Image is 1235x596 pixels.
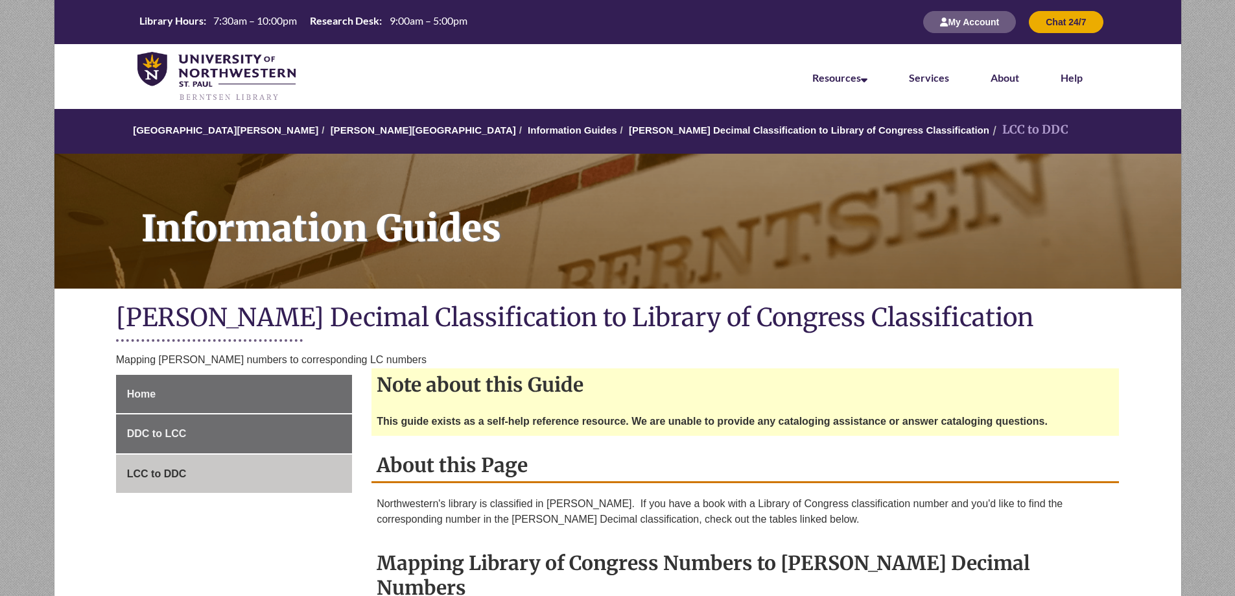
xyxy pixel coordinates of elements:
[134,14,208,28] th: Library Hours:
[1061,71,1083,84] a: Help
[991,71,1019,84] a: About
[1029,16,1103,27] a: Chat 24/7
[134,14,473,31] a: Hours Today
[116,414,352,453] a: DDC to LCC
[629,125,989,136] a: [PERSON_NAME] Decimal Classification to Library of Congress Classification
[812,71,867,84] a: Resources
[116,455,352,494] a: LCC to DDC
[116,375,352,414] a: Home
[133,125,318,136] a: [GEOGRAPHIC_DATA][PERSON_NAME]
[909,71,949,84] a: Services
[54,154,1181,289] a: Information Guides
[371,449,1119,483] h2: About this Page
[127,154,1181,272] h1: Information Guides
[116,375,352,494] div: Guide Page Menu
[305,14,384,28] th: Research Desk:
[137,52,296,102] img: UNWSP Library Logo
[127,428,187,439] span: DDC to LCC
[331,125,516,136] a: [PERSON_NAME][GEOGRAPHIC_DATA]
[127,388,156,399] span: Home
[989,121,1068,139] li: LCC to DDC
[377,416,1048,427] strong: This guide exists as a self-help reference resource. We are unable to provide any cataloging assi...
[923,11,1016,33] button: My Account
[213,14,297,27] span: 7:30am – 10:00pm
[134,14,473,30] table: Hours Today
[390,14,467,27] span: 9:00am – 5:00pm
[116,302,1120,336] h1: [PERSON_NAME] Decimal Classification to Library of Congress Classification
[1029,11,1103,33] button: Chat 24/7
[127,468,187,479] span: LCC to DDC
[377,496,1114,527] p: Northwestern's library is classified in [PERSON_NAME]. If you have a book with a Library of Congr...
[116,354,427,365] span: Mapping [PERSON_NAME] numbers to corresponding LC numbers
[371,368,1119,401] h2: Note about this Guide
[528,125,617,136] a: Information Guides
[923,16,1016,27] a: My Account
